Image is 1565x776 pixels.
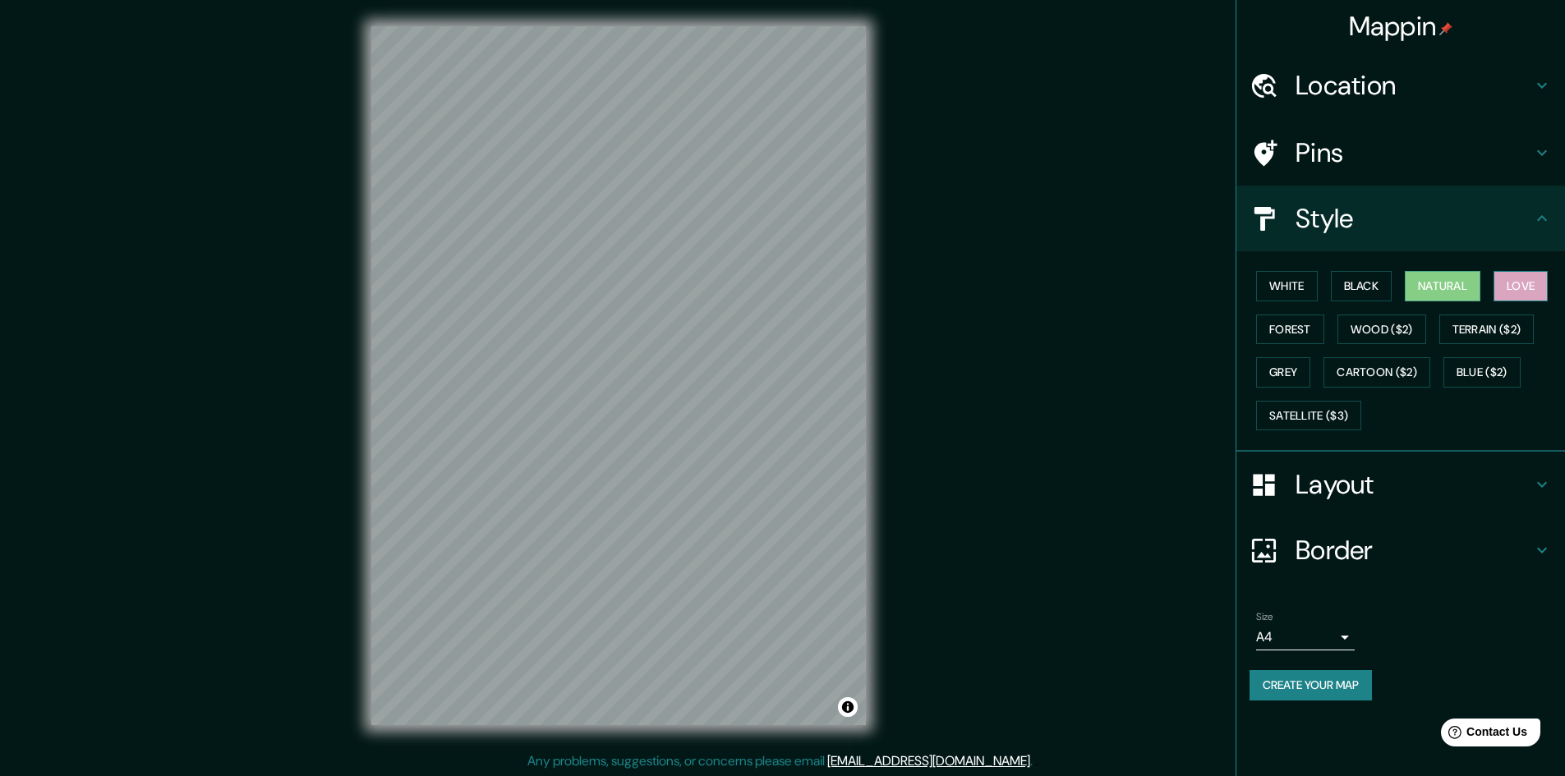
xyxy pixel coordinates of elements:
[1494,271,1548,301] button: Love
[371,26,866,725] canvas: Map
[1256,357,1310,388] button: Grey
[1439,315,1535,345] button: Terrain ($2)
[1323,357,1430,388] button: Cartoon ($2)
[527,751,1033,771] p: Any problems, suggestions, or concerns please email .
[1296,202,1532,235] h4: Style
[1296,136,1532,169] h4: Pins
[1236,186,1565,251] div: Style
[1443,357,1521,388] button: Blue ($2)
[1419,712,1547,758] iframe: Help widget launcher
[1033,751,1035,771] div: .
[1250,670,1372,700] button: Create your map
[1331,271,1392,301] button: Black
[1256,624,1355,650] div: A4
[1296,69,1532,102] h4: Location
[1236,53,1565,118] div: Location
[1256,315,1324,345] button: Forest
[1256,401,1361,431] button: Satellite ($3)
[1349,10,1453,43] h4: Mappin
[1296,534,1532,567] h4: Border
[1256,610,1273,624] label: Size
[1236,452,1565,517] div: Layout
[838,697,858,717] button: Toggle attribution
[1256,271,1318,301] button: White
[1405,271,1480,301] button: Natural
[1439,22,1452,35] img: pin-icon.png
[1035,751,1038,771] div: .
[1296,468,1532,501] h4: Layout
[1236,120,1565,186] div: Pins
[827,752,1030,769] a: [EMAIL_ADDRESS][DOMAIN_NAME]
[1236,517,1565,583] div: Border
[1337,315,1426,345] button: Wood ($2)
